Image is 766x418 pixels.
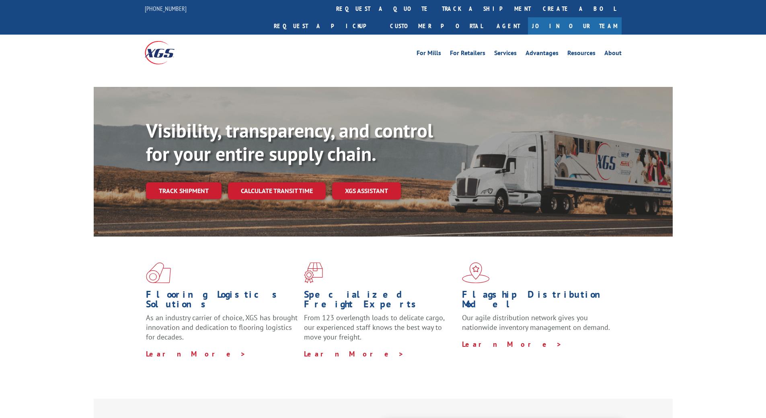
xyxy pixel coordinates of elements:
h1: Flooring Logistics Solutions [146,290,298,313]
a: About [604,50,622,59]
a: Advantages [526,50,559,59]
p: From 123 overlength loads to delicate cargo, our experienced staff knows the best way to move you... [304,313,456,349]
a: Resources [567,50,596,59]
h1: Flagship Distribution Model [462,290,614,313]
span: Our agile distribution network gives you nationwide inventory management on demand. [462,313,610,332]
img: xgs-icon-total-supply-chain-intelligence-red [146,262,171,283]
a: [PHONE_NUMBER] [145,4,187,12]
a: XGS ASSISTANT [332,182,401,200]
img: xgs-icon-flagship-distribution-model-red [462,262,490,283]
a: Learn More > [146,349,246,358]
span: As an industry carrier of choice, XGS has brought innovation and dedication to flooring logistics... [146,313,298,342]
h1: Specialized Freight Experts [304,290,456,313]
a: For Retailers [450,50,485,59]
a: Agent [489,17,528,35]
a: Learn More > [462,340,562,349]
a: Learn More > [304,349,404,358]
a: Track shipment [146,182,222,199]
a: Services [494,50,517,59]
img: xgs-icon-focused-on-flooring-red [304,262,323,283]
a: Customer Portal [384,17,489,35]
a: Calculate transit time [228,182,326,200]
a: Request a pickup [268,17,384,35]
b: Visibility, transparency, and control for your entire supply chain. [146,118,433,166]
a: For Mills [417,50,441,59]
a: Join Our Team [528,17,622,35]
